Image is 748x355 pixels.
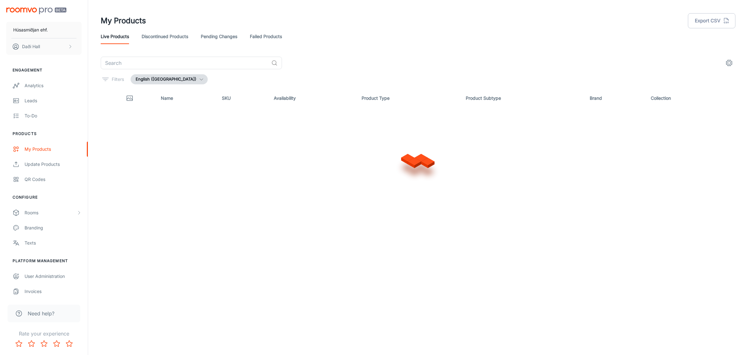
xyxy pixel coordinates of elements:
th: Availability [269,89,357,107]
div: Analytics [25,82,82,89]
p: Húsasmiðjan ehf. [13,26,48,33]
button: Rate 1 star [13,337,25,350]
a: Live Products [101,29,129,44]
div: Rooms [25,209,76,216]
button: Rate 3 star [38,337,50,350]
a: Failed Products [250,29,282,44]
th: Product Subtype [461,89,585,107]
input: Search [101,57,269,69]
p: Daði Hall [22,43,40,50]
div: User Administration [25,273,82,280]
div: My Products [25,146,82,153]
div: To-do [25,112,82,119]
th: Collection [646,89,735,107]
div: Invoices [25,288,82,295]
button: English ([GEOGRAPHIC_DATA]) [131,74,208,84]
button: settings [723,57,735,69]
div: Update Products [25,161,82,168]
div: Branding [25,224,82,231]
button: Rate 4 star [50,337,63,350]
span: Need help? [28,310,54,317]
th: SKU [217,89,268,107]
div: Texts [25,239,82,246]
th: Name [156,89,217,107]
th: Product Type [357,89,461,107]
a: Discontinued Products [142,29,188,44]
h1: My Products [101,15,146,26]
th: Brand [585,89,646,107]
button: Export CSV [688,13,735,28]
button: Rate 2 star [25,337,38,350]
svg: Thumbnail [126,94,133,102]
div: Leads [25,97,82,104]
p: Rate your experience [5,330,83,337]
button: Rate 5 star [63,337,76,350]
div: QR Codes [25,176,82,183]
img: Roomvo PRO Beta [6,8,66,14]
button: Daði Hall [6,38,82,55]
button: Húsasmiðjan ehf. [6,22,82,38]
a: Pending Changes [201,29,237,44]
